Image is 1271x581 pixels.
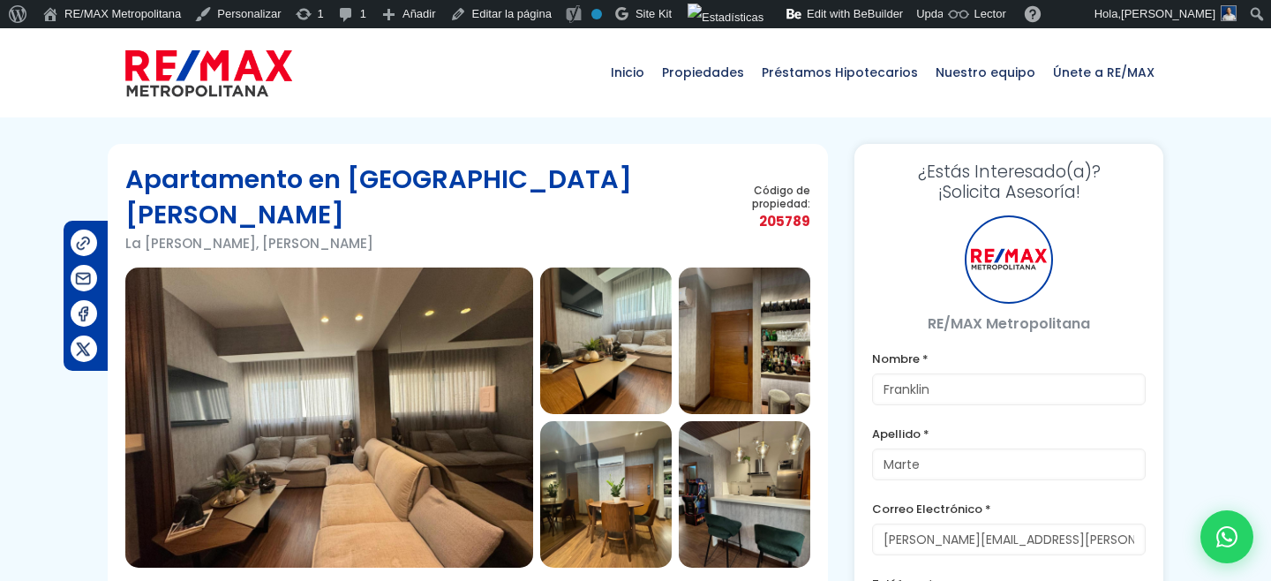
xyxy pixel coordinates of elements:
[872,162,1146,202] h3: ¡Solicita Asesoría!
[753,46,927,99] span: Préstamos Hipotecarios
[74,234,93,253] img: Compartir
[753,28,927,117] a: Préstamos Hipotecarios
[591,9,602,19] div: No indexar
[635,7,672,20] span: Site Kit
[688,4,763,32] img: Visitas de 48 horas. Haz clic para ver más estadísticas del sitio.
[602,46,653,99] span: Inicio
[125,28,292,117] a: RE/MAX Metropolitana
[653,28,753,117] a: Propiedades
[927,46,1044,99] span: Nuestro equipo
[602,28,653,117] a: Inicio
[540,268,672,414] img: Apartamento en La Julia
[125,268,533,568] img: Apartamento en La Julia
[125,162,715,232] h1: Apartamento en [GEOGRAPHIC_DATA][PERSON_NAME]
[125,47,292,100] img: remax-metropolitana-logo
[872,313,1146,335] p: RE/MAX Metropolitana
[872,162,1146,182] span: ¿Estás Interesado(a)?
[715,184,810,210] span: Código de propiedad:
[1121,7,1215,20] span: [PERSON_NAME]
[125,232,715,254] p: La [PERSON_NAME], [PERSON_NAME]
[872,498,1146,520] label: Correo Electrónico *
[1044,46,1163,99] span: Únete a RE/MAX
[74,269,93,288] img: Compartir
[1044,28,1163,117] a: Únete a RE/MAX
[715,210,810,232] span: 205789
[872,348,1146,370] label: Nombre *
[965,215,1053,304] div: RE/MAX Metropolitana
[872,423,1146,445] label: Apellido *
[540,421,672,568] img: Apartamento en La Julia
[74,340,93,358] img: Compartir
[74,305,93,323] img: Compartir
[679,421,810,568] img: Apartamento en La Julia
[927,28,1044,117] a: Nuestro equipo
[653,46,753,99] span: Propiedades
[679,268,810,414] img: Apartamento en La Julia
